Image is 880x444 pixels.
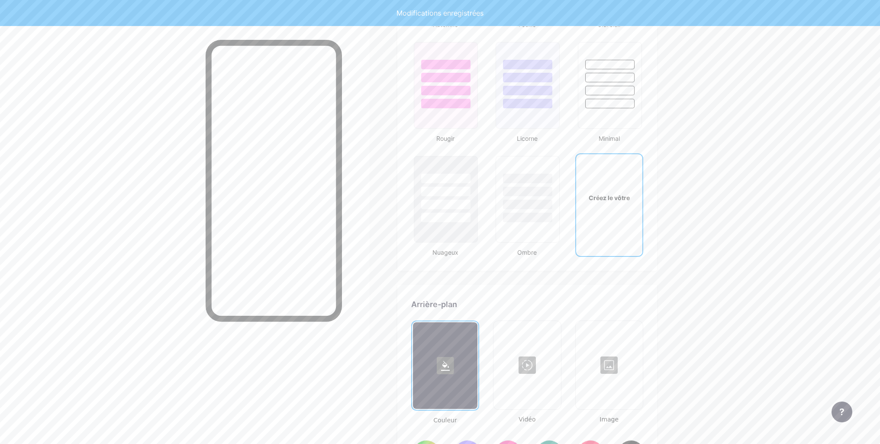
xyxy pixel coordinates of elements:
font: Image [600,416,619,423]
font: Ombre [517,249,537,256]
font: Couleur [433,417,457,424]
font: Créez le vôtre [589,194,630,201]
font: Rougir [436,135,455,142]
font: Arrière-plan [411,300,457,309]
font: Modifications enregistrées [396,9,484,17]
font: Minimal [599,135,620,142]
font: Vidéo [519,416,535,423]
font: Nuageux [432,249,458,256]
font: Licorne [517,135,538,142]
